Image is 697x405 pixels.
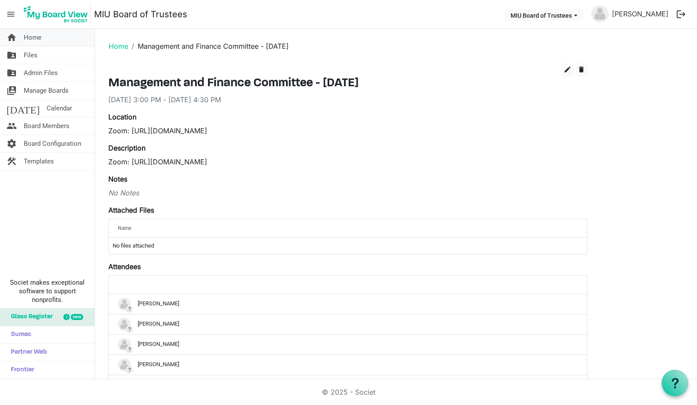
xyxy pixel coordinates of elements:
[109,355,587,375] td: ?Bill Smith is template cell column header
[109,294,587,314] td: ?Amine Kouider is template cell column header
[24,82,69,99] span: Manage Boards
[6,344,47,361] span: Partner Web
[577,66,585,73] span: delete
[126,366,133,374] span: ?
[564,66,571,73] span: edit
[126,326,133,333] span: ?
[108,205,154,215] label: Attached Files
[108,188,587,198] div: No Notes
[108,157,207,166] span: Zoom: [URL][DOMAIN_NAME]
[128,41,289,51] li: Management and Finance Committee - [DATE]
[21,3,94,25] a: My Board View Logo
[24,29,41,46] span: Home
[322,388,375,396] a: © 2025 - Societ
[108,143,145,153] label: Description
[21,3,91,25] img: My Board View Logo
[108,174,127,184] label: Notes
[6,153,17,170] span: construction
[24,153,54,170] span: Templates
[71,314,83,320] div: new
[118,338,131,351] img: no-profile-picture.svg
[575,63,587,76] button: delete
[108,94,587,105] div: [DATE] 3:00 PM - [DATE] 4:30 PM
[126,305,133,313] span: ?
[108,126,587,136] div: Zoom: [URL][DOMAIN_NAME]
[6,82,17,99] span: switch_account
[6,361,34,379] span: Frontier
[94,6,187,23] a: MIU Board of Trustees
[108,112,136,122] label: Location
[6,135,17,152] span: settings
[109,42,128,50] a: Home
[109,314,587,334] td: ?andy zhong is template cell column header
[24,117,69,135] span: Board Members
[6,47,17,64] span: folder_shared
[108,261,141,272] label: Attendees
[118,358,131,371] img: no-profile-picture.svg
[672,5,690,23] button: logout
[591,5,609,22] img: no-profile-picture.svg
[561,63,574,76] button: edit
[118,298,131,311] img: no-profile-picture.svg
[118,318,578,331] div: [PERSON_NAME]
[24,64,58,82] span: Admin Files
[108,76,587,91] h3: Management and Finance Committee - [DATE]
[126,346,133,353] span: ?
[505,9,583,21] button: MIU Board of Trustees dropdownbutton
[6,117,17,135] span: people
[6,64,17,82] span: folder_shared
[118,338,578,351] div: [PERSON_NAME]
[6,100,40,117] span: [DATE]
[24,135,81,152] span: Board Configuration
[109,238,587,254] td: No files attached
[109,375,587,395] td: ?Brian Levine is template cell column header
[118,225,131,231] span: Name
[6,29,17,46] span: home
[24,47,38,64] span: Files
[109,334,587,355] td: ?Barbara Dreier is template cell column header
[609,5,672,22] a: [PERSON_NAME]
[118,358,578,371] div: [PERSON_NAME]
[118,298,578,311] div: [PERSON_NAME]
[6,326,31,343] span: Sumac
[4,278,91,304] span: Societ makes exceptional software to support nonprofits.
[47,100,72,117] span: Calendar
[6,308,53,326] span: Glass Register
[118,318,131,331] img: no-profile-picture.svg
[3,6,19,22] span: menu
